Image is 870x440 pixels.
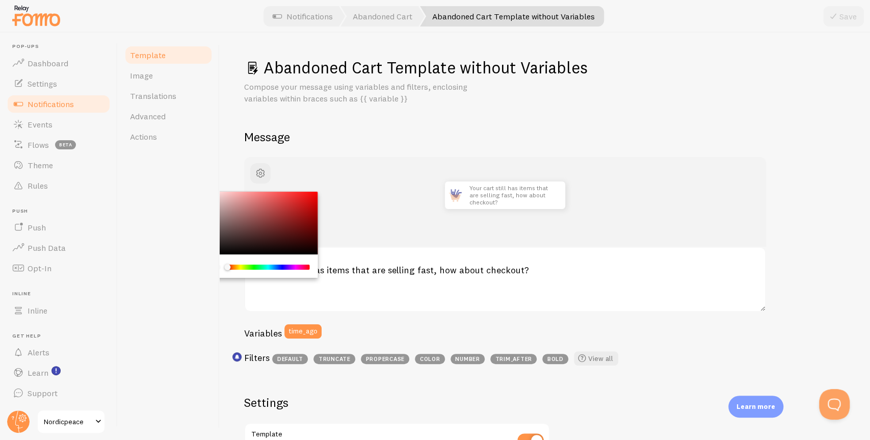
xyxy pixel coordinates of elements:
iframe: Help Scout Beacon - Open [819,389,850,420]
a: Advanced [124,106,213,126]
a: Image [124,65,213,86]
div: Chrome color picker [203,192,318,278]
span: Image [130,70,153,81]
span: Rules [28,180,48,191]
a: Template [124,45,213,65]
h2: Settings [244,395,550,410]
p: Your cart still has items that are selling fast, how about checkout? [469,182,555,209]
h1: Abandoned Cart Template without Variables [244,57,846,78]
span: truncate [313,354,355,364]
button: time_ago [284,324,322,339]
a: Support [6,383,111,403]
span: number [451,354,485,364]
span: Get Help [12,333,111,340]
span: trim_after [490,354,537,364]
span: Flows [28,140,49,150]
span: Events [28,119,52,130]
span: Pop-ups [12,43,111,50]
span: Nordicpeace [44,416,92,428]
span: Advanced [130,111,166,121]
p: Learn more [736,402,775,411]
a: Push Data [6,238,111,258]
span: color [415,354,445,364]
a: Actions [124,126,213,147]
span: Dashboard [28,58,68,68]
a: Alerts [6,342,111,363]
span: Actions [130,132,157,142]
a: Learn [6,363,111,383]
span: propercase [361,354,409,364]
a: Push [6,217,111,238]
span: Theme [28,160,53,170]
label: Notification Message [244,247,766,264]
h3: Variables [244,327,282,339]
span: Push [28,222,46,232]
img: Fomo [445,185,465,205]
a: Flows beta [6,135,111,155]
a: Inline [6,300,111,321]
a: Settings [6,73,111,94]
a: Translations [124,86,213,106]
img: fomo-relay-logo-orange.svg [11,3,62,29]
span: Inline [28,305,47,316]
span: Translations [130,91,176,101]
span: default [272,354,308,364]
span: Template [130,50,166,60]
span: beta [55,140,76,149]
a: Notifications [6,94,111,114]
span: Push Data [28,243,66,253]
span: Support [28,388,58,398]
a: Rules [6,175,111,196]
a: Theme [6,155,111,175]
h2: Message [244,129,846,145]
svg: <p>Watch New Feature Tutorials!</p> [51,366,61,375]
span: Notifications [28,99,74,109]
span: bold [542,354,568,364]
p: Compose your message using variables and filters, enclosing variables within braces such as {{ va... [244,81,489,105]
span: Learn [28,368,48,378]
a: Events [6,114,111,135]
a: Opt-In [6,258,111,278]
a: Dashboard [6,53,111,73]
h3: Filters [244,352,270,364]
span: Opt-In [28,263,51,273]
span: Alerts [28,347,49,357]
span: Settings [28,79,57,89]
a: View all [574,351,618,366]
svg: <p>Use filters like | propercase to change CITY to City in your templates</p> [232,352,242,361]
a: Nordicpeace [37,409,106,434]
span: Inline [12,291,111,297]
div: Learn more [728,396,783,418]
span: Push [12,208,111,215]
